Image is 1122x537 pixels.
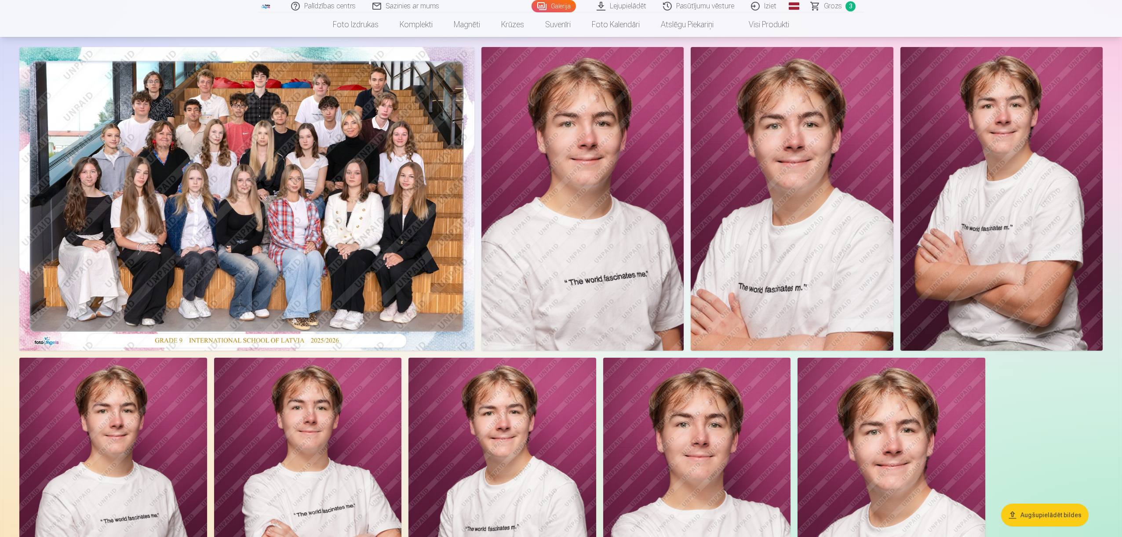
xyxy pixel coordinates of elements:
[650,12,724,37] a: Atslēgu piekariņi
[535,12,581,37] a: Suvenīri
[491,12,535,37] a: Krūzes
[581,12,650,37] a: Foto kalendāri
[724,12,800,37] a: Visi produkti
[1001,504,1089,526] button: Augšupielādēt bildes
[261,4,271,9] img: /fa1
[845,1,856,11] span: 3
[824,1,842,11] span: Grozs
[322,12,389,37] a: Foto izdrukas
[389,12,443,37] a: Komplekti
[443,12,491,37] a: Magnēti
